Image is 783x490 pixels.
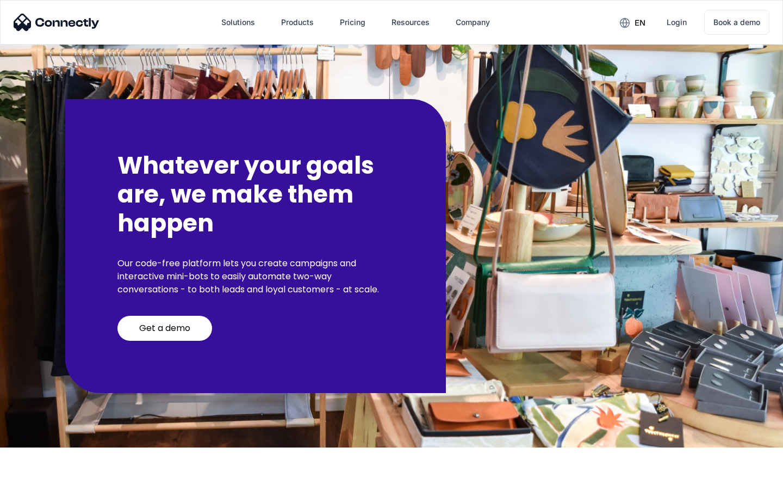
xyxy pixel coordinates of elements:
[635,15,645,30] div: en
[11,471,65,486] aside: Language selected: English
[117,151,394,237] h2: Whatever your goals are, we make them happen
[281,15,314,30] div: Products
[22,471,65,486] ul: Language list
[213,9,264,35] div: Solutions
[117,257,394,296] p: Our code-free platform lets you create campaigns and interactive mini-bots to easily automate two...
[391,15,430,30] div: Resources
[139,323,190,334] div: Get a demo
[331,9,374,35] a: Pricing
[667,15,687,30] div: Login
[340,15,365,30] div: Pricing
[611,14,654,30] div: en
[456,15,490,30] div: Company
[14,14,100,31] img: Connectly Logo
[447,9,499,35] div: Company
[383,9,438,35] div: Resources
[704,10,769,35] a: Book a demo
[272,9,322,35] div: Products
[658,9,695,35] a: Login
[117,316,212,341] a: Get a demo
[221,15,255,30] div: Solutions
